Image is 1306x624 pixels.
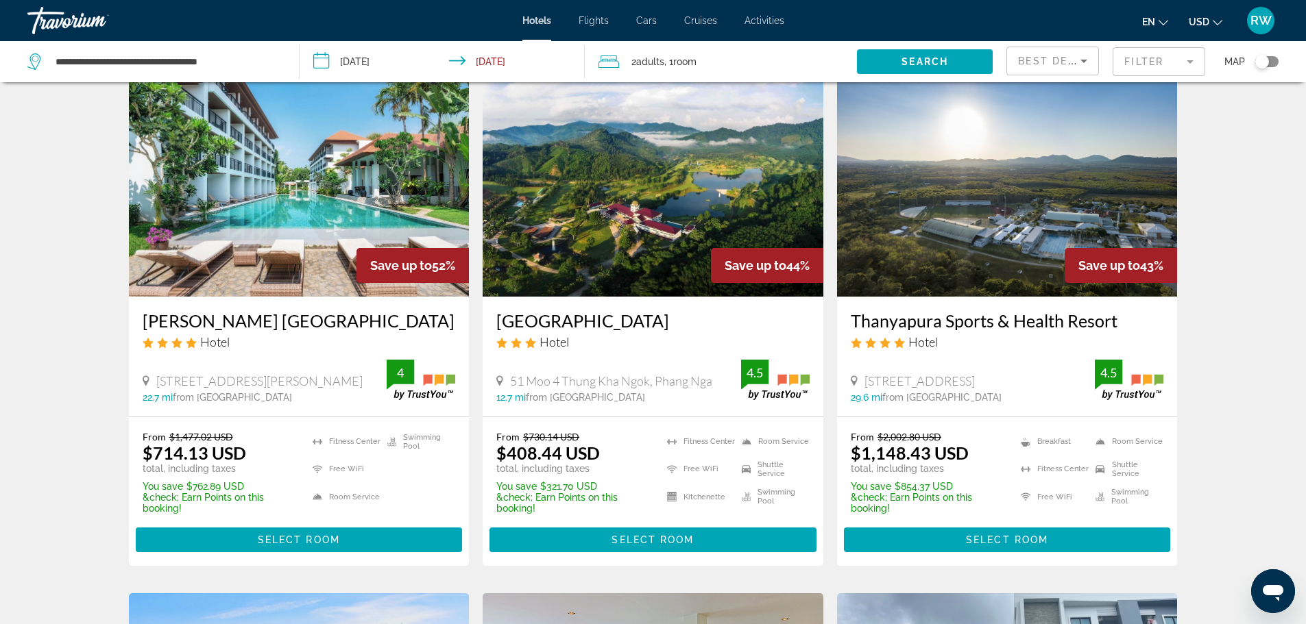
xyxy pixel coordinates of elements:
li: Fitness Center [306,431,380,451]
a: Activities [745,15,784,26]
span: Select Room [966,534,1048,545]
li: Shuttle Service [1089,459,1163,479]
span: from [GEOGRAPHIC_DATA] [882,392,1002,403]
ins: $1,148.43 USD [851,442,969,463]
span: , 1 [664,52,697,71]
span: Best Deals [1018,55,1089,66]
li: Room Service [306,486,380,507]
a: Select Room [489,531,817,546]
span: From [851,431,874,442]
button: Search [857,49,993,74]
a: [PERSON_NAME] [GEOGRAPHIC_DATA] [143,310,456,331]
span: 29.6 mi [851,392,882,403]
span: From [496,431,520,442]
button: Change currency [1189,12,1222,32]
img: Hotel image [129,77,470,297]
span: You save [851,481,891,492]
div: 4.5 [741,364,769,381]
li: Swimming Pool [735,486,810,507]
li: Shuttle Service [735,459,810,479]
img: trustyou-badge.svg [741,360,810,400]
img: trustyou-badge.svg [1095,360,1163,400]
span: Save up to [725,258,786,273]
p: total, including taxes [143,463,296,474]
span: You save [143,481,183,492]
div: 3 star Hotel [496,334,810,349]
p: $321.70 USD [496,481,650,492]
p: total, including taxes [496,463,650,474]
div: 4 star Hotel [143,334,456,349]
span: 22.7 mi [143,392,173,403]
a: Select Room [136,531,463,546]
h3: [GEOGRAPHIC_DATA] [496,310,810,331]
ins: $714.13 USD [143,442,246,463]
li: Free WiFi [1014,486,1089,507]
iframe: Button to launch messaging window [1251,569,1295,613]
li: Fitness Center [1014,459,1089,479]
p: &check; Earn Points on this booking! [496,492,650,514]
span: Save up to [1078,258,1140,273]
img: Hotel image [837,77,1178,297]
button: Select Room [489,527,817,552]
li: Swimming Pool [1089,486,1163,507]
span: Hotel [200,334,230,349]
p: total, including taxes [851,463,1004,474]
a: Cars [636,15,657,26]
span: from [GEOGRAPHIC_DATA] [526,392,645,403]
div: 44% [711,248,823,283]
span: From [143,431,166,442]
span: You save [496,481,537,492]
span: [STREET_ADDRESS][PERSON_NAME] [156,373,363,388]
span: Room [673,56,697,67]
li: Room Service [735,431,810,451]
a: Cruises [684,15,717,26]
p: &check; Earn Points on this booking! [851,492,1004,514]
span: 12.7 mi [496,392,526,403]
div: 4.5 [1095,364,1122,381]
li: Free WiFi [660,459,735,479]
img: trustyou-badge.svg [387,360,455,400]
a: Flights [579,15,609,26]
span: 51 Moo 4 Thung Kha Ngok, Phang Nga [510,373,712,388]
li: Free WiFi [306,459,380,479]
span: Hotel [540,334,569,349]
div: 43% [1065,248,1177,283]
button: Select Room [136,527,463,552]
a: Hotels [522,15,551,26]
span: RW [1250,14,1272,27]
li: Room Service [1089,431,1163,451]
li: Kitchenette [660,486,735,507]
mat-select: Sort by [1018,53,1087,69]
span: Map [1224,52,1245,71]
div: 52% [356,248,469,283]
button: Change language [1142,12,1168,32]
p: $762.89 USD [143,481,296,492]
li: Fitness Center [660,431,735,451]
ins: $408.44 USD [496,442,600,463]
p: &check; Earn Points on this booking! [143,492,296,514]
span: Adults [636,56,664,67]
span: Select Room [612,534,694,545]
button: Check-in date: Feb 15, 2026 Check-out date: Feb 21, 2026 [300,41,585,82]
button: Select Room [844,527,1171,552]
a: Travorium [27,3,165,38]
span: Select Room [258,534,340,545]
a: Select Room [844,531,1171,546]
div: 4 star Hotel [851,334,1164,349]
span: Save up to [370,258,432,273]
del: $730.14 USD [523,431,579,442]
img: Hotel image [483,77,823,297]
span: 2 [631,52,664,71]
del: $2,002.80 USD [878,431,941,442]
a: Thanyapura Sports & Health Resort [851,310,1164,331]
span: [STREET_ADDRESS] [864,373,975,388]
